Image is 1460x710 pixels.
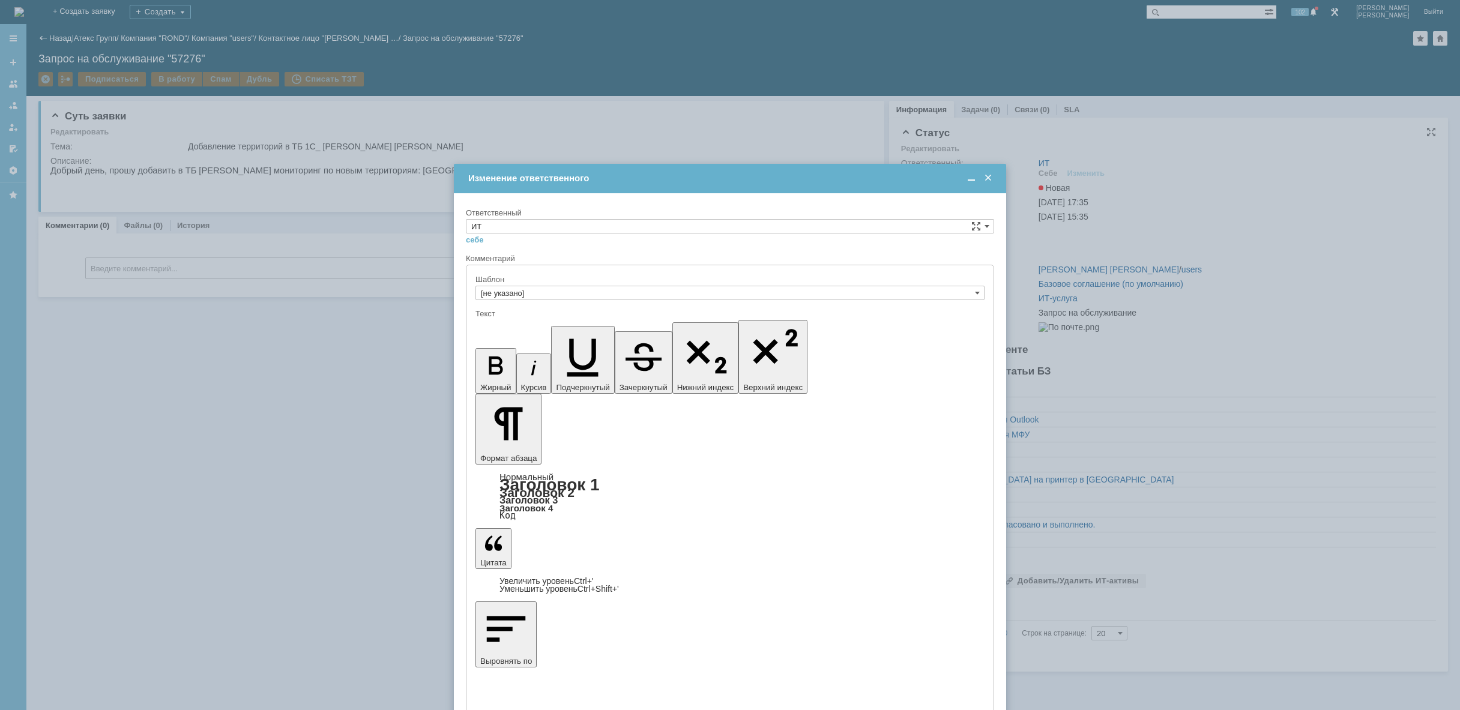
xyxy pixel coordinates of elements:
span: Нижний индекс [677,383,734,392]
div: Шаблон [475,275,982,283]
a: Заголовок 1 [499,475,600,494]
div: Комментарий [466,253,994,265]
button: Выровнять по [475,601,537,667]
button: Формат абзаца [475,394,541,465]
a: себе [466,235,484,245]
span: Сложная форма [971,221,981,231]
span: Цитата [480,558,507,567]
a: Decrease [499,584,619,594]
span: Зачеркнутый [620,383,668,392]
span: Формат абзаца [480,454,537,463]
a: Increase [499,576,594,586]
div: Цитата [475,577,985,593]
span: Жирный [480,383,511,392]
button: Зачеркнутый [615,331,672,394]
span: Закрыть [982,173,994,184]
span: Верхний индекс [743,383,803,392]
button: Курсив [516,353,552,394]
button: Подчеркнутый [551,326,614,394]
a: Нормальный [499,472,554,482]
span: Выровнять по [480,657,532,666]
div: Изменение ответственного [468,173,994,184]
a: Заголовок 4 [499,503,553,513]
button: Цитата [475,528,511,569]
a: Заголовок 2 [499,486,575,499]
span: Ctrl+Shift+' [578,584,619,594]
button: Жирный [475,348,516,394]
button: Верхний индекс [738,320,807,394]
div: Ответственный [466,209,992,217]
div: Текст [475,310,982,317]
span: Ctrl+' [574,576,594,586]
div: Формат абзаца [475,473,985,520]
span: Подчеркнутый [556,383,609,392]
a: Заголовок 3 [499,495,558,505]
button: Нижний индекс [672,322,739,394]
span: Свернуть (Ctrl + M) [965,173,977,184]
span: Курсив [521,383,547,392]
a: Код [499,510,516,521]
